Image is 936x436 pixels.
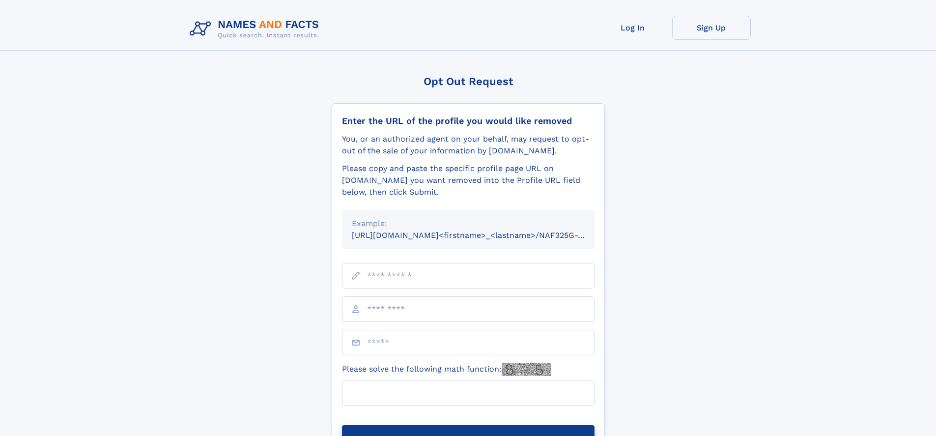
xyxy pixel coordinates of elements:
[672,16,751,40] a: Sign Up
[342,133,595,157] div: You, or an authorized agent on your behalf, may request to opt-out of the sale of your informatio...
[352,231,613,240] small: [URL][DOMAIN_NAME]<firstname>_<lastname>/NAF325G-xxxxxxxx
[342,363,551,376] label: Please solve the following math function:
[332,75,605,87] div: Opt Out Request
[186,16,327,42] img: Logo Names and Facts
[594,16,672,40] a: Log In
[342,163,595,198] div: Please copy and paste the specific profile page URL on [DOMAIN_NAME] you want removed into the Pr...
[352,218,585,230] div: Example:
[342,116,595,126] div: Enter the URL of the profile you would like removed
